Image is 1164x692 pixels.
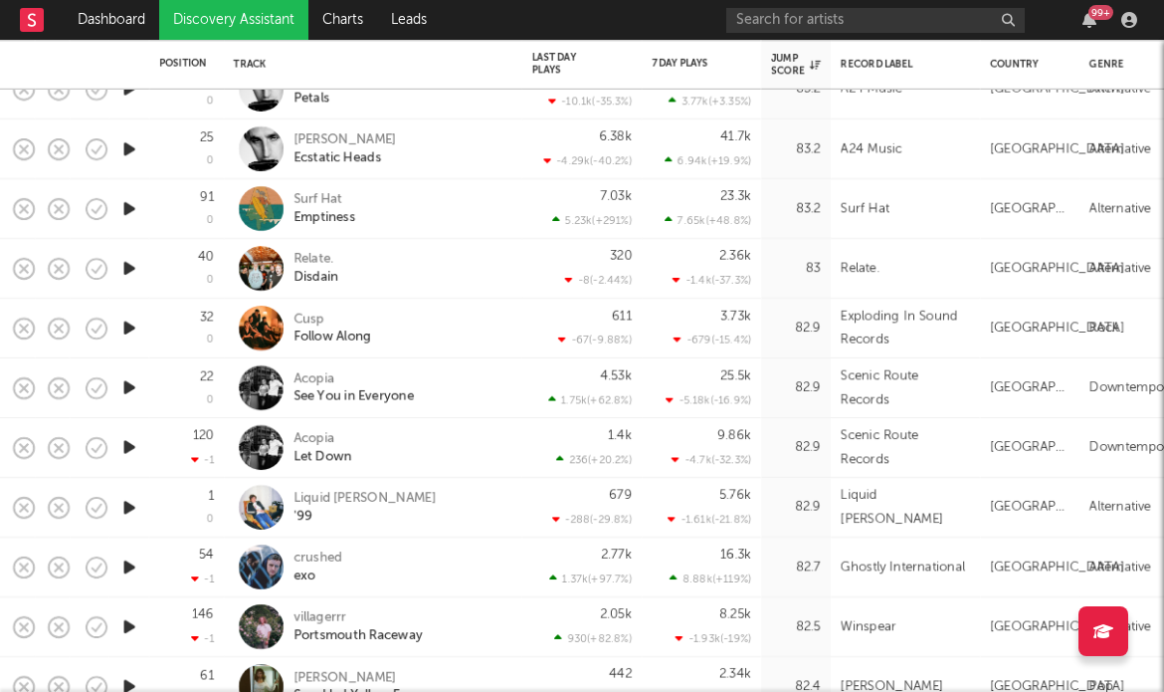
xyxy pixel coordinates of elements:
[771,496,821,520] div: 82.9
[841,137,902,161] div: A24 Music
[669,95,751,108] div: 3.77k ( +3.35 % )
[666,393,751,406] div: -5.18k ( -16.9 % )
[200,191,214,204] div: 91
[207,215,214,226] div: 0
[726,8,1025,33] input: Search for artists
[293,568,342,585] div: exo
[672,453,751,466] div: -4.7k ( -32.3 % )
[293,609,423,645] a: villagerrrPortsmouth Raceway
[1089,317,1119,341] div: Rock
[191,573,214,585] div: -1
[293,430,352,448] div: Acopia
[207,96,214,107] div: 0
[990,496,1069,520] div: [GEOGRAPHIC_DATA]
[771,376,821,400] div: 82.9
[293,329,371,346] div: Follow Along
[207,394,214,405] div: 0
[665,214,751,227] div: 7.65k ( +48.8 % )
[293,251,338,287] a: Relate.Disdain
[207,514,214,525] div: 0
[532,52,602,76] div: Last Day Plays
[990,556,1124,579] div: [GEOGRAPHIC_DATA]
[609,668,632,681] div: 442
[720,130,751,143] div: 41.7k
[841,59,960,71] div: Record Label
[674,334,751,346] div: -679 ( -15.4 % )
[665,154,751,167] div: 6.94k ( +19.9 % )
[990,137,1124,161] div: [GEOGRAPHIC_DATA]
[720,369,751,382] div: 25.5k
[610,250,632,263] div: 320
[771,317,821,341] div: 82.9
[1089,496,1151,520] div: Alternative
[293,90,396,108] div: Petals
[771,615,821,639] div: 82.5
[558,334,632,346] div: -67 ( -9.88 % )
[601,549,632,562] div: 2.77k
[293,490,436,526] a: Liquid [PERSON_NAME]'99
[191,453,214,466] div: -1
[990,59,1060,71] div: Country
[673,274,751,287] div: -1.4k ( -37.3 % )
[200,669,214,682] div: 61
[990,376,1069,400] div: [GEOGRAPHIC_DATA]
[293,209,355,227] div: Emptiness
[565,274,632,287] div: -8 ( -2.44 % )
[552,214,632,227] div: 5.23k ( +291 % )
[293,490,436,508] div: Liquid [PERSON_NAME]
[990,615,1124,639] div: [GEOGRAPHIC_DATA]
[1089,556,1151,579] div: Alternative
[771,436,821,460] div: 82.9
[293,149,396,167] div: Ecstatic Heads
[609,489,632,502] div: 679
[1089,59,1159,71] div: Genre
[841,305,970,352] div: Exploding In Sound Records
[719,489,751,502] div: 5.76k
[293,448,352,466] div: Let Down
[293,131,396,149] div: [PERSON_NAME]
[720,310,751,323] div: 3.73k
[841,364,970,412] div: Scenic Route Records
[199,549,214,562] div: 54
[293,609,423,627] div: villagerrr
[548,95,632,108] div: -10.1k ( -35.3 % )
[652,58,721,70] div: 7 Day Plays
[608,429,632,442] div: 1.4k
[841,615,896,639] div: Winspear
[293,669,420,687] div: [PERSON_NAME]
[990,317,1124,341] div: [GEOGRAPHIC_DATA]
[293,388,414,406] div: See You in Everyone
[1089,436,1164,460] div: Downtempo
[717,429,751,442] div: 9.86k
[293,311,371,329] div: Cusp
[293,370,414,406] a: AcopiaSee You in Everyone
[293,508,436,526] div: '99
[612,310,632,323] div: 611
[1089,197,1151,221] div: Alternative
[719,250,751,263] div: 2.36k
[552,513,632,526] div: -288 ( -29.8 % )
[1089,257,1151,281] div: Alternative
[293,269,338,287] div: Disdain
[1089,376,1164,400] div: Downtempo
[668,513,751,526] div: -1.61k ( -21.8 % )
[556,453,632,466] div: 236 ( +20.2 % )
[293,370,414,388] div: Acopia
[293,191,355,209] div: Surf Hat
[600,369,632,382] div: 4.53k
[293,311,371,346] a: CuspFollow Along
[192,608,214,621] div: 146
[549,573,632,585] div: 1.37k ( +97.7 % )
[208,490,214,503] div: 1
[771,556,821,579] div: 82.7
[200,311,214,324] div: 32
[676,632,751,645] div: -1.93k ( -19 % )
[1082,12,1096,28] button: 99+
[771,137,821,161] div: 83.2
[234,59,502,71] div: Track
[599,130,632,143] div: 6.38k
[771,257,821,281] div: 83
[193,429,214,442] div: 120
[200,370,214,383] div: 22
[293,430,352,466] a: AcopiaLet Down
